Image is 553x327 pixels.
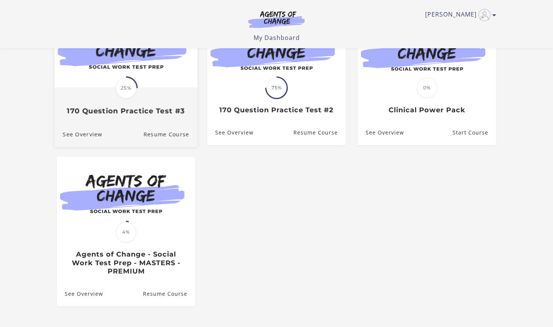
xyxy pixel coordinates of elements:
a: Toggle menu [425,9,492,21]
a: 170 Question Practice Test #3: See Overview [55,122,102,147]
h3: Agents of Change - Social Work Test Prep - MASTERS - PREMIUM [65,250,187,276]
a: 170 Question Practice Test #2: Resume Course [293,120,346,145]
a: 170 Question Practice Test #2: See Overview [207,120,254,145]
a: 170 Question Practice Test #3: Resume Course [143,122,197,147]
h3: 170 Question Practice Test #3 [63,107,189,115]
h3: 170 Question Practice Test #2 [215,106,337,115]
img: Agents of Change Logo [240,11,313,28]
span: 25% [115,78,137,99]
h3: Clinical Power Pack [366,106,488,115]
a: Agents of Change - Social Work Test Prep - MASTERS - PREMIUM: See Overview [57,282,103,306]
a: Clinical Power Pack: Resume Course [453,120,496,145]
a: Clinical Power Pack: See Overview [358,120,404,145]
span: 75% [266,78,287,98]
a: My Dashboard [254,34,300,42]
span: 4% [116,222,136,242]
span: 0% [417,78,437,98]
a: Agents of Change - Social Work Test Prep - MASTERS - PREMIUM: Resume Course [143,282,195,306]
